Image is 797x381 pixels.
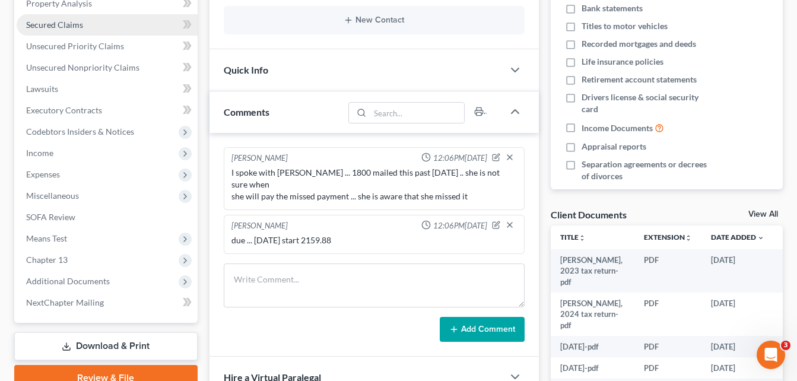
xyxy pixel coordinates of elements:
[560,233,586,242] a: Titleunfold_more
[26,255,68,265] span: Chapter 13
[26,20,83,30] span: Secured Claims
[634,249,701,293] td: PDF
[17,14,198,36] a: Secured Claims
[582,2,643,14] span: Bank statements
[634,336,701,357] td: PDF
[17,36,198,57] a: Unsecured Priority Claims
[224,64,268,75] span: Quick Info
[582,141,646,153] span: Appraisal reports
[26,190,79,201] span: Miscellaneous
[26,148,53,158] span: Income
[781,341,790,350] span: 3
[370,103,465,123] input: Search...
[17,100,198,121] a: Executory Contracts
[433,220,487,231] span: 12:06PM[DATE]
[26,169,60,179] span: Expenses
[701,357,774,379] td: [DATE]
[582,91,715,115] span: Drivers license & social security card
[26,105,102,115] span: Executory Contracts
[17,57,198,78] a: Unsecured Nonpriority Claims
[17,207,198,228] a: SOFA Review
[757,341,785,369] iframe: Intercom live chat
[551,336,634,357] td: [DATE]-pdf
[440,317,525,342] button: Add Comment
[701,249,774,293] td: [DATE]
[551,357,634,379] td: [DATE]-pdf
[582,122,653,134] span: Income Documents
[579,234,586,242] i: unfold_more
[433,153,487,164] span: 12:06PM[DATE]
[701,293,774,336] td: [DATE]
[551,208,627,221] div: Client Documents
[644,233,692,242] a: Extensionunfold_more
[231,220,288,232] div: [PERSON_NAME]
[26,297,104,307] span: NextChapter Mailing
[551,293,634,336] td: [PERSON_NAME], 2024 tax return-pdf
[685,234,692,242] i: unfold_more
[231,167,517,202] div: I spoke with [PERSON_NAME] ... 1800 mailed this past [DATE] .. she is not sure when she will pay ...
[582,20,668,32] span: Titles to motor vehicles
[757,234,764,242] i: expand_more
[17,292,198,313] a: NextChapter Mailing
[26,62,139,72] span: Unsecured Nonpriority Claims
[17,78,198,100] a: Lawsuits
[231,153,288,164] div: [PERSON_NAME]
[26,276,110,286] span: Additional Documents
[582,38,696,50] span: Recorded mortgages and deeds
[582,56,663,68] span: Life insurance policies
[224,106,269,118] span: Comments
[634,293,701,336] td: PDF
[233,15,515,25] button: New Contact
[26,41,124,51] span: Unsecured Priority Claims
[701,336,774,357] td: [DATE]
[231,234,517,246] div: due ... [DATE] start 2159.88
[634,357,701,379] td: PDF
[711,233,764,242] a: Date Added expand_more
[26,84,58,94] span: Lawsuits
[748,210,778,218] a: View All
[26,126,134,136] span: Codebtors Insiders & Notices
[551,249,634,293] td: [PERSON_NAME], 2023 tax return-pdf
[582,74,697,85] span: Retirement account statements
[26,233,67,243] span: Means Test
[26,212,75,222] span: SOFA Review
[14,332,198,360] a: Download & Print
[582,158,715,182] span: Separation agreements or decrees of divorces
